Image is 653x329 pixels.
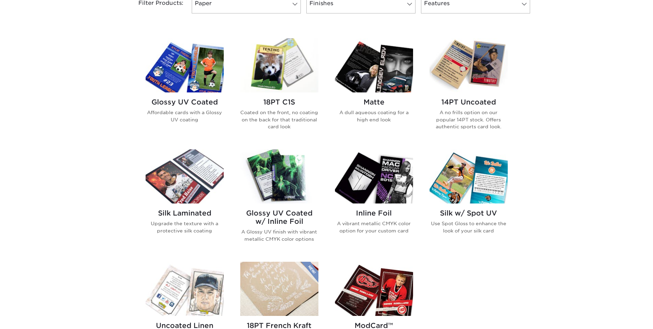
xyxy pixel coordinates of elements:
a: 14PT Uncoated Trading Cards 14PT Uncoated A no frills option on our popular 14PT stock. Offers au... [430,38,508,141]
p: A no frills option on our popular 14PT stock. Offers authentic sports card look. [430,109,508,130]
a: Matte Trading Cards Matte A dull aqueous coating for a high end look [335,38,413,141]
p: A dull aqueous coating for a high end look [335,109,413,123]
h2: Glossy UV Coated w/ Inline Foil [240,209,318,226]
img: Matte Trading Cards [335,38,413,92]
h2: 14PT Uncoated [430,98,508,106]
p: Affordable cards with a Glossy UV coating [146,109,224,123]
p: Coated on the front, no coating on the back for that traditional card look [240,109,318,130]
p: Use Spot Gloss to enhance the look of your silk card [430,220,508,234]
h2: Silk w/ Spot UV [430,209,508,217]
h2: Matte [335,98,413,106]
a: Silk Laminated Trading Cards Silk Laminated Upgrade the texture with a protective silk coating [146,149,224,253]
h2: Silk Laminated [146,209,224,217]
a: 18PT C1S Trading Cards 18PT C1S Coated on the front, no coating on the back for that traditional ... [240,38,318,141]
a: Glossy UV Coated w/ Inline Foil Trading Cards Glossy UV Coated w/ Inline Foil A Glossy UV finish ... [240,149,318,253]
h2: Glossy UV Coated [146,98,224,106]
img: 18PT C1S Trading Cards [240,38,318,92]
p: A vibrant metallic CMYK color option for your custom card [335,220,413,234]
img: ModCard™ Trading Cards [335,262,413,316]
img: Glossy UV Coated w/ Inline Foil Trading Cards [240,149,318,203]
img: 14PT Uncoated Trading Cards [430,38,508,92]
h2: 18PT C1S [240,98,318,106]
a: Silk w/ Spot UV Trading Cards Silk w/ Spot UV Use Spot Gloss to enhance the look of your silk card [430,149,508,253]
a: Glossy UV Coated Trading Cards Glossy UV Coated Affordable cards with a Glossy UV coating [146,38,224,141]
img: Inline Foil Trading Cards [335,149,413,203]
img: 18PT French Kraft Trading Cards [240,262,318,316]
img: Silk w/ Spot UV Trading Cards [430,149,508,203]
p: A Glossy UV finish with vibrant metallic CMYK color options [240,228,318,242]
img: New Product [301,262,318,282]
h2: Inline Foil [335,209,413,217]
a: Inline Foil Trading Cards Inline Foil A vibrant metallic CMYK color option for your custom card [335,149,413,253]
img: Glossy UV Coated Trading Cards [146,38,224,92]
img: Silk Laminated Trading Cards [146,149,224,203]
p: Upgrade the texture with a protective silk coating [146,220,224,234]
img: Uncoated Linen Trading Cards [146,262,224,316]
